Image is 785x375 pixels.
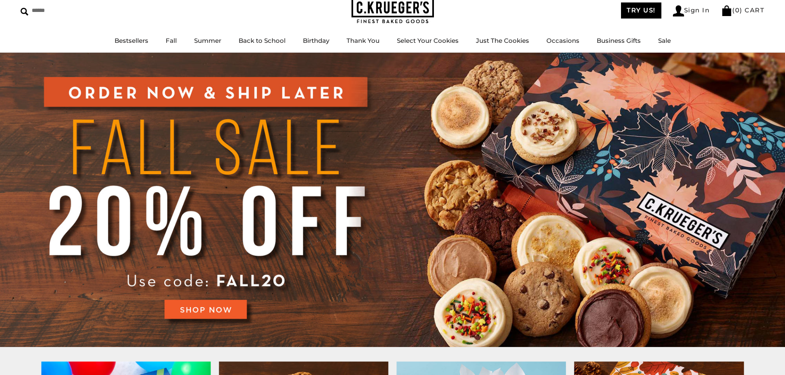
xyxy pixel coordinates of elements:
a: Occasions [546,37,579,44]
a: Bestsellers [115,37,148,44]
input: Search [21,4,119,17]
a: Back to School [239,37,286,44]
span: 0 [735,6,740,14]
a: Sale [658,37,671,44]
a: Summer [194,37,221,44]
a: (0) CART [721,6,764,14]
img: Search [21,8,28,16]
img: Bag [721,5,732,16]
a: Birthday [303,37,329,44]
a: Business Gifts [597,37,641,44]
a: Fall [166,37,177,44]
a: Thank You [347,37,380,44]
a: TRY US! [621,2,661,19]
img: Account [673,5,684,16]
a: Sign In [673,5,710,16]
a: Select Your Cookies [397,37,459,44]
a: Just The Cookies [476,37,529,44]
